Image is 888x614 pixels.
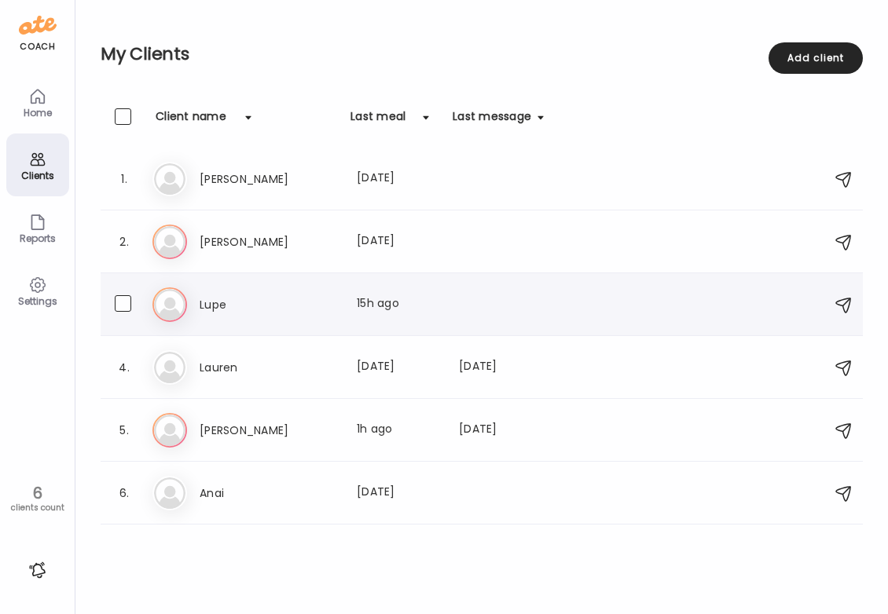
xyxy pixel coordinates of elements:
div: 4. [115,358,134,377]
div: 6 [6,484,69,503]
h3: Lauren [200,358,338,377]
div: Clients [9,170,66,181]
div: [DATE] [357,484,440,503]
div: 15h ago [357,295,440,314]
div: Last message [453,108,531,133]
div: Settings [9,296,66,306]
h3: Lupe [200,295,338,314]
div: 5. [115,421,134,440]
div: Home [9,108,66,118]
div: 2. [115,232,134,251]
div: Reports [9,233,66,243]
div: [DATE] [357,170,440,188]
div: [DATE] [357,232,440,251]
h3: [PERSON_NAME] [200,232,338,251]
div: Client name [156,108,226,133]
img: ate [19,13,57,38]
h3: [PERSON_NAME] [200,170,338,188]
h3: [PERSON_NAME] [200,421,338,440]
div: [DATE] [459,421,544,440]
h3: Anai [200,484,338,503]
div: Last meal [350,108,405,133]
div: 6. [115,484,134,503]
div: coach [20,40,55,53]
div: clients count [6,503,69,513]
div: Add client [769,42,863,74]
h2: My Clients [101,42,863,66]
div: [DATE] [357,358,440,377]
div: 1. [115,170,134,188]
div: [DATE] [459,358,544,377]
div: 1h ago [357,421,440,440]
